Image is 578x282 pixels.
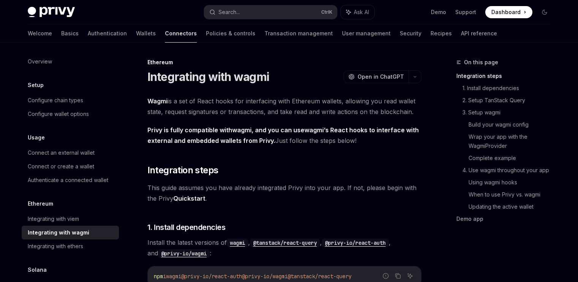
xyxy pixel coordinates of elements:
[344,70,409,83] button: Open in ChatGPT
[322,239,389,247] code: @privy-io/react-auth
[456,213,557,225] a: Demo app
[400,24,421,43] a: Security
[462,94,557,106] a: 2. Setup TanStack Query
[22,107,119,121] a: Configure wallet options
[538,6,551,18] button: Toggle dark mode
[242,273,288,280] span: @privy-io/wagmi
[28,162,94,171] div: Connect or create a wallet
[393,271,403,281] button: Copy the contents from the code block
[147,237,421,258] span: Install the latest versions of , , , and :
[165,24,197,43] a: Connectors
[22,212,119,226] a: Integrating with viem
[28,133,45,142] h5: Usage
[147,59,421,66] div: Ethereum
[147,182,421,204] span: This guide assumes you have already integrated Privy into your app. If not, please begin with the...
[28,242,83,251] div: Integrating with ethers
[28,109,89,119] div: Configure wallet options
[264,24,333,43] a: Transaction management
[204,5,337,19] button: Search...CtrlK
[28,148,95,157] div: Connect an external wallet
[28,214,79,223] div: Integrating with viem
[147,164,219,176] span: Integration steps
[381,271,391,281] button: Report incorrect code
[469,131,557,152] a: Wrap your app with the WagmiProvider
[456,70,557,82] a: Integration steps
[173,195,205,203] a: Quickstart
[22,93,119,107] a: Configure chain types
[158,249,210,257] a: @privy-io/wagmi
[288,273,352,280] span: @tanstack/react-query
[147,126,419,144] strong: Privy is fully compatible with , and you can use ’s React hooks to interface with external and em...
[147,222,226,233] span: 1. Install dependencies
[469,189,557,201] a: When to use Privy vs. wagmi
[227,239,248,247] code: wagmi
[464,58,498,67] span: On this page
[147,125,421,146] span: Just follow the steps below!
[28,7,75,17] img: dark logo
[22,146,119,160] a: Connect an external wallet
[28,57,52,66] div: Overview
[181,273,242,280] span: @privy-io/react-auth
[462,82,557,94] a: 1. Install dependencies
[354,8,369,16] span: Ask AI
[154,273,163,280] span: npm
[469,152,557,164] a: Complete example
[158,249,210,258] code: @privy-io/wagmi
[28,81,44,90] h5: Setup
[28,228,89,237] div: Integrating with wagmi
[227,239,248,246] a: wagmi
[206,24,255,43] a: Policies & controls
[485,6,532,18] a: Dashboard
[469,201,557,213] a: Updating the active wallet
[88,24,127,43] a: Authentication
[461,24,497,43] a: API reference
[147,96,421,117] span: is a set of React hooks for interfacing with Ethereum wallets, allowing you read wallet state, re...
[431,8,446,16] a: Demo
[462,106,557,119] a: 3. Setup wagmi
[342,24,391,43] a: User management
[341,5,374,19] button: Ask AI
[22,55,119,68] a: Overview
[22,173,119,187] a: Authenticate a connected wallet
[28,24,52,43] a: Welcome
[462,164,557,176] a: 4. Use wagmi throughout your app
[321,9,333,15] span: Ctrl K
[250,239,320,246] a: @tanstack/react-query
[405,271,415,281] button: Ask AI
[166,273,181,280] span: wagmi
[28,176,108,185] div: Authenticate a connected wallet
[358,73,404,81] span: Open in ChatGPT
[28,265,47,274] h5: Solana
[22,226,119,239] a: Integrating with wagmi
[136,24,156,43] a: Wallets
[469,119,557,131] a: Build your wagmi config
[304,126,324,134] a: wagmi
[250,239,320,247] code: @tanstack/react-query
[61,24,79,43] a: Basics
[431,24,452,43] a: Recipes
[147,70,269,84] h1: Integrating with wagmi
[28,96,83,105] div: Configure chain types
[163,273,166,280] span: i
[28,199,53,208] h5: Ethereum
[22,160,119,173] a: Connect or create a wallet
[322,239,389,246] a: @privy-io/react-auth
[469,176,557,189] a: Using wagmi hooks
[219,8,240,17] div: Search...
[491,8,521,16] span: Dashboard
[232,126,252,134] a: wagmi
[147,97,168,105] a: Wagmi
[22,239,119,253] a: Integrating with ethers
[455,8,476,16] a: Support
